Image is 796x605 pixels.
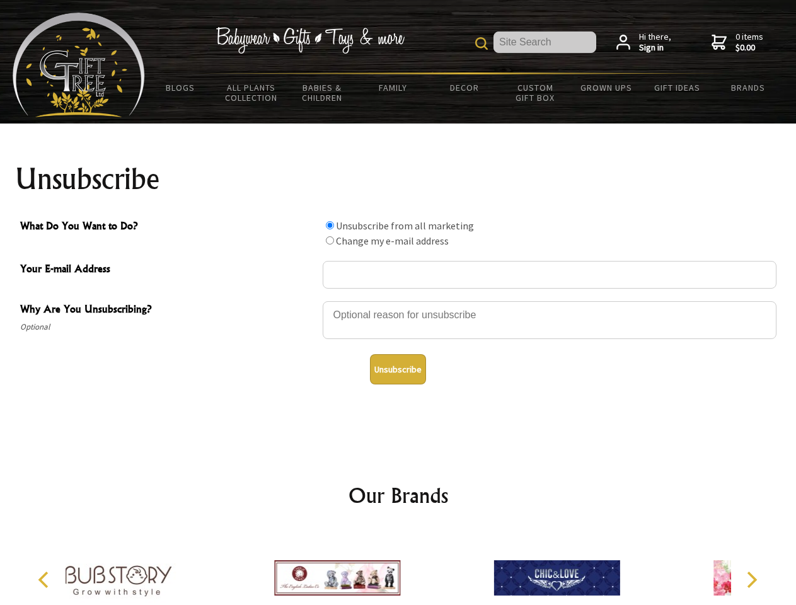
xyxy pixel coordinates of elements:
[216,74,287,111] a: All Plants Collection
[642,74,713,101] a: Gift Ideas
[13,13,145,117] img: Babyware - Gifts - Toys and more...
[32,566,59,594] button: Previous
[639,42,671,54] strong: Sign in
[20,218,316,236] span: What Do You Want to Do?
[616,32,671,54] a: Hi there,Sign in
[336,219,474,232] label: Unsubscribe from all marketing
[20,261,316,279] span: Your E-mail Address
[323,301,776,339] textarea: Why Are You Unsubscribing?
[713,74,784,101] a: Brands
[25,480,771,510] h2: Our Brands
[493,32,596,53] input: Site Search
[735,31,763,54] span: 0 items
[570,74,642,101] a: Grown Ups
[20,301,316,320] span: Why Are You Unsubscribing?
[475,37,488,50] img: product search
[323,261,776,289] input: Your E-mail Address
[370,354,426,384] button: Unsubscribe
[145,74,216,101] a: BLOGS
[326,221,334,229] input: What Do You Want to Do?
[20,320,316,335] span: Optional
[287,74,358,111] a: Babies & Children
[500,74,571,111] a: Custom Gift Box
[735,42,763,54] strong: $0.00
[429,74,500,101] a: Decor
[358,74,429,101] a: Family
[712,32,763,54] a: 0 items$0.00
[737,566,765,594] button: Next
[15,164,782,194] h1: Unsubscribe
[336,234,449,247] label: Change my e-mail address
[216,27,405,54] img: Babywear - Gifts - Toys & more
[639,32,671,54] span: Hi there,
[326,236,334,245] input: What Do You Want to Do?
